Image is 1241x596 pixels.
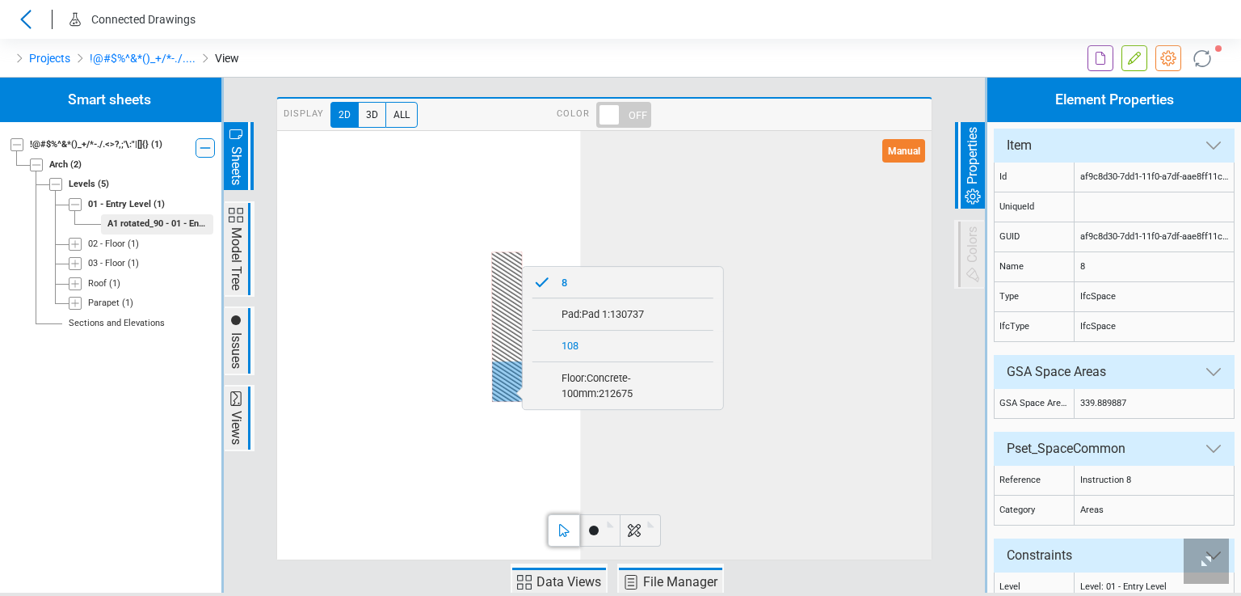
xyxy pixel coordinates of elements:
[994,466,1074,496] div: Reference
[995,136,1194,155] div: Item
[226,408,246,447] span: Views
[1074,496,1235,526] div: Areas
[552,269,713,295] span: 8
[994,252,1074,282] div: Name
[98,178,109,192] div: (5)
[995,362,1194,382] div: GSA Space Areas
[226,225,246,293] span: Model Tree
[552,333,713,359] span: 108
[91,13,196,26] span: Connected Drawings
[88,198,151,212] div: 01 - Entry Level
[534,573,604,592] span: Data Views
[1074,466,1235,496] div: Instruction 8
[1074,163,1235,192] div: af9c8d30-7dd1-11f0-a7df-aae8ff11ccca
[1074,389,1235,419] div: 339.889887
[128,238,139,252] div: (1)
[69,317,165,331] div: Sections and Elevations
[88,277,107,291] div: Roof
[1074,282,1235,312] div: IfcSpace
[552,302,713,328] span: Pad:Pad 1:130737
[88,297,120,311] div: Parapet
[226,144,246,188] span: Sheets
[88,238,125,252] div: 02 - Floor
[90,49,196,68] a: !@#$%^&*()_+/*-./....
[29,49,70,68] a: Projects
[128,257,139,271] div: (1)
[1074,222,1235,252] div: af9c8d30-7dd1-11f0-a7df-aae8ff11ccca
[1074,252,1235,282] div: 8
[358,102,385,128] span: 3D
[109,277,120,291] div: (1)
[994,496,1074,526] div: Category
[987,78,1241,122] p: Element Properties
[30,138,149,152] div: !@#$%^&*()_+/*-./.<>?,;'\:"|[]{}
[1074,312,1235,342] div: IfcSpace
[995,546,1194,565] div: Constraints
[69,178,95,192] div: Levels
[994,163,1074,192] div: Id
[122,297,133,311] div: (1)
[107,218,207,231] div: A1 rotated_90 - 01 - Entry Level
[994,312,1074,342] div: IfcType
[557,102,590,128] span: Color
[888,145,920,158] span: Manual
[88,257,125,271] div: 03 - Floor
[154,198,165,212] div: (1)
[49,159,68,172] div: Arch
[226,330,246,371] span: Issues
[284,102,324,128] span: Display
[70,159,82,172] div: (2)
[995,439,1194,459] div: Pset_SpaceCommon
[994,192,1074,222] div: UniqueId
[963,125,982,187] span: Properties
[641,573,720,592] span: File Manager
[994,389,1074,419] div: GSA Space Areas
[385,102,418,128] span: All
[552,365,713,406] span: Floor:Concrete- 100mm:212675
[215,49,239,68] span: View
[330,102,358,128] span: 2D
[151,138,162,152] div: (1)
[994,282,1074,312] div: Type
[994,222,1074,252] div: GUID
